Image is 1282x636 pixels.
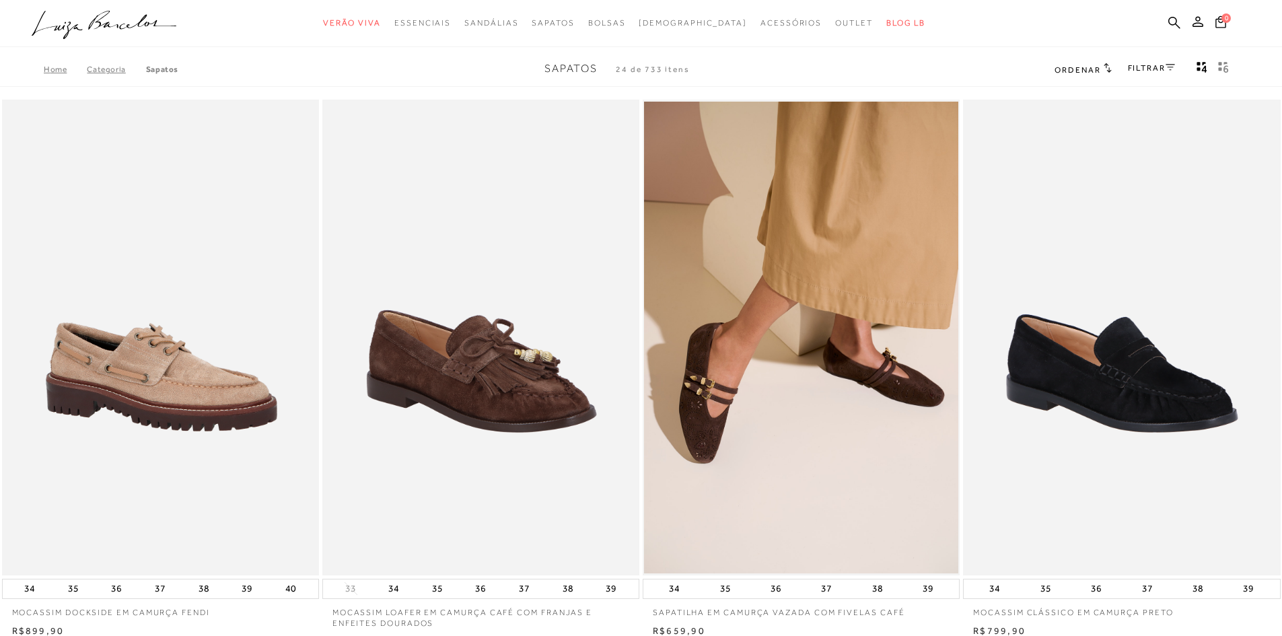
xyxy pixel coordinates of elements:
button: 37 [817,579,836,598]
button: 39 [602,579,620,598]
span: R$899,90 [12,625,65,636]
a: Sapatos [146,65,178,74]
button: 36 [1087,579,1106,598]
button: 34 [985,579,1004,598]
span: 24 de 733 itens [616,65,690,74]
a: noSubCategoriesText [835,11,873,36]
button: 38 [194,579,213,598]
span: R$659,90 [653,625,705,636]
button: 34 [384,579,403,598]
a: SAPATILHA EM CAMURÇA VAZADA COM FIVELAS CAFÉ [643,599,960,619]
a: Categoria [87,65,145,74]
a: noSubCategoriesText [588,11,626,36]
a: SAPATILHA EM CAMURÇA VAZADA COM FIVELAS CAFÉ SAPATILHA EM CAMURÇA VAZADA COM FIVELAS CAFÉ [644,102,958,573]
button: 33 [341,582,360,595]
span: Essenciais [394,18,451,28]
button: 39 [238,579,256,598]
img: SAPATILHA EM CAMURÇA VAZADA COM FIVELAS CAFÉ [644,102,958,573]
a: BLOG LB [886,11,925,36]
a: FILTRAR [1128,63,1175,73]
button: 35 [1036,579,1055,598]
button: 0 [1211,15,1230,33]
span: Acessórios [760,18,822,28]
a: MOCASSIM CLÁSSICO EM CAMURÇA PRETO [963,599,1280,619]
button: 37 [151,579,170,598]
span: BLOG LB [886,18,925,28]
button: 40 [281,579,300,598]
button: 38 [559,579,577,598]
img: MOCASSIM CLÁSSICO EM CAMURÇA PRETO [964,102,1279,573]
span: Sapatos [544,63,598,75]
span: [DEMOGRAPHIC_DATA] [639,18,747,28]
a: noSubCategoriesText [639,11,747,36]
button: 39 [919,579,937,598]
img: MOCASSIM DOCKSIDE EM CAMURÇA FENDI [3,102,318,573]
button: 34 [20,579,39,598]
button: 35 [716,579,735,598]
span: Sapatos [532,18,574,28]
img: MOCASSIM LOAFER EM CAMURÇA CAFÉ COM FRANJAS E ENFEITES DOURADOS [324,102,638,573]
a: noSubCategoriesText [464,11,518,36]
span: Outlet [835,18,873,28]
a: MOCASSIM LOAFER EM CAMURÇA CAFÉ COM FRANJAS E ENFEITES DOURADOS MOCASSIM LOAFER EM CAMURÇA CAFÉ C... [324,102,638,573]
button: 36 [767,579,785,598]
button: 38 [1188,579,1207,598]
button: 36 [107,579,126,598]
button: 35 [428,579,447,598]
span: Sandálias [464,18,518,28]
span: 0 [1221,13,1231,23]
span: Verão Viva [323,18,381,28]
button: gridText6Desc [1214,61,1233,78]
button: Mostrar 4 produtos por linha [1192,61,1211,78]
a: MOCASSIM CLÁSSICO EM CAMURÇA PRETO MOCASSIM CLÁSSICO EM CAMURÇA PRETO [964,102,1279,573]
span: Ordenar [1055,65,1100,75]
a: noSubCategoriesText [760,11,822,36]
a: MOCASSIM LOAFER EM CAMURÇA CAFÉ COM FRANJAS E ENFEITES DOURADOS [322,599,639,630]
a: Home [44,65,87,74]
a: MOCASSIM DOCKSIDE EM CAMURÇA FENDI MOCASSIM DOCKSIDE EM CAMURÇA FENDI [3,102,318,573]
a: noSubCategoriesText [532,11,574,36]
button: 36 [471,579,490,598]
span: Bolsas [588,18,626,28]
button: 38 [868,579,887,598]
button: 35 [64,579,83,598]
a: noSubCategoriesText [323,11,381,36]
a: MOCASSIM DOCKSIDE EM CAMURÇA FENDI [2,599,319,619]
button: 37 [515,579,534,598]
button: 39 [1239,579,1258,598]
button: 34 [665,579,684,598]
button: 37 [1138,579,1157,598]
span: R$799,90 [973,625,1026,636]
a: noSubCategoriesText [394,11,451,36]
